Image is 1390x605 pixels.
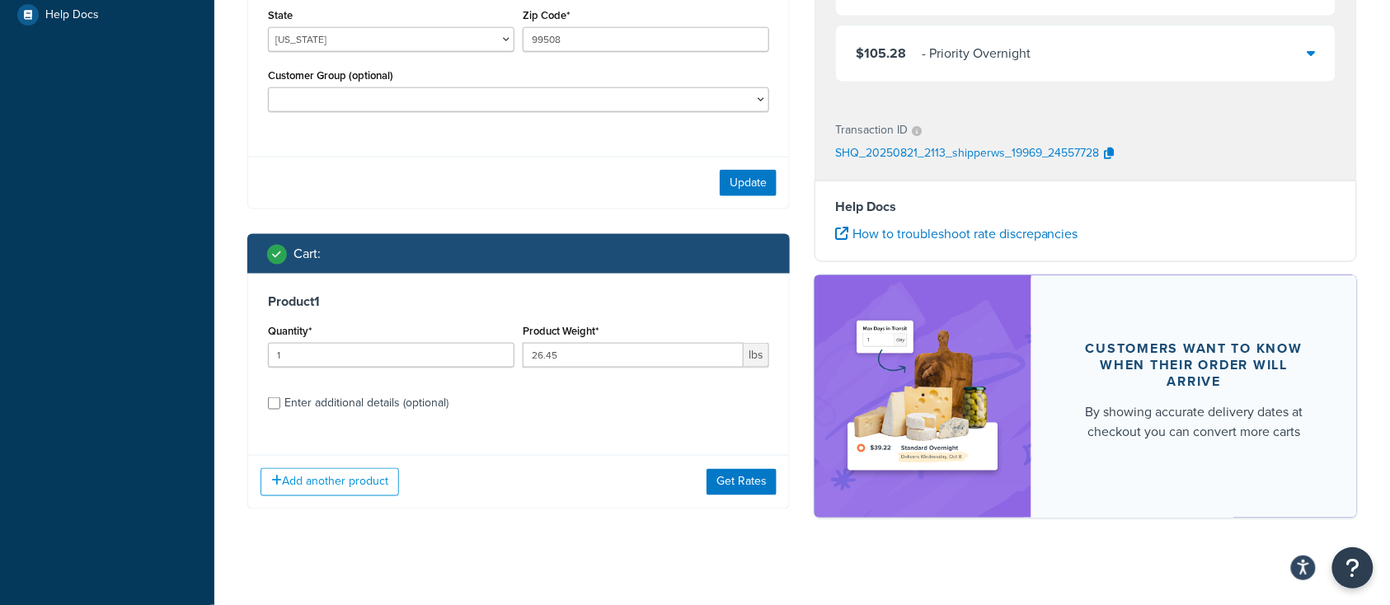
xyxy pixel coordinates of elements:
label: Customer Group (optional) [268,69,393,82]
p: SHQ_20250821_2113_shipperws_19969_24557728 [835,142,1100,166]
div: By showing accurate delivery dates at checkout you can convert more carts [1071,402,1317,442]
p: Transaction ID [835,119,908,142]
h4: Help Docs [835,197,1336,217]
label: Quantity* [268,325,312,337]
a: How to troubleshoot rate discrepancies [835,224,1078,243]
label: Product Weight* [523,325,599,337]
h2: Cart : [293,246,321,261]
div: - Priority Overnight [922,42,1031,65]
h3: Product 1 [268,293,769,310]
input: 0.00 [523,343,744,368]
span: lbs [744,343,769,368]
div: Enter additional details (optional) [284,392,448,415]
span: Help Docs [45,8,99,22]
label: State [268,9,293,21]
button: Open Resource Center [1332,547,1374,589]
input: Enter additional details (optional) [268,397,280,410]
button: Update [720,170,777,196]
button: Get Rates [707,469,777,495]
button: Add another product [261,468,399,496]
img: feature-image-ddt-36eae7f7280da8017bfb280eaccd9c446f90b1fe08728e4019434db127062ab4.png [839,300,1007,493]
div: Customers want to know when their order will arrive [1071,340,1317,390]
input: 0.0 [268,343,514,368]
label: Zip Code* [523,9,570,21]
span: $105.28 [856,44,906,63]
